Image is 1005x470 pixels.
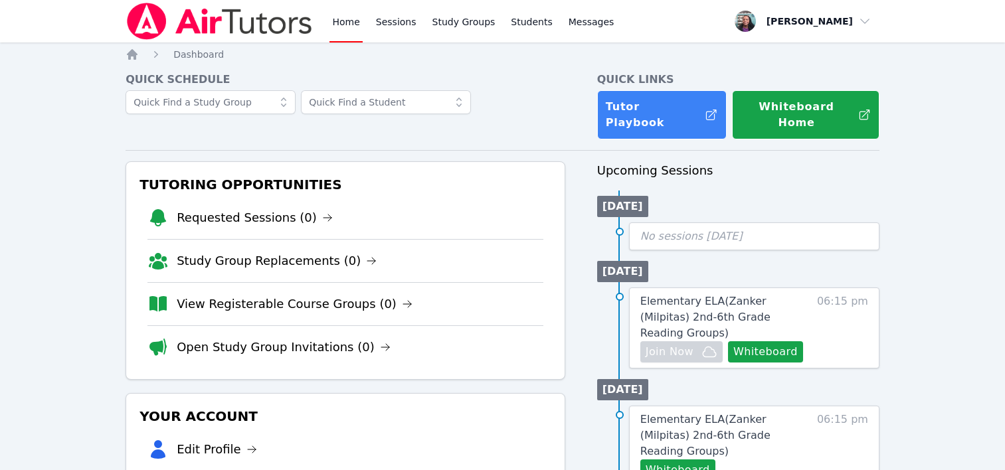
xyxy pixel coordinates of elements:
input: Quick Find a Student [301,90,471,114]
a: Tutor Playbook [597,90,727,139]
h3: Tutoring Opportunities [137,173,554,196]
span: Elementary ELA ( Zanker (Milpitas) 2nd-6th Grade Reading Groups ) [640,295,771,339]
img: Air Tutors [126,3,314,40]
h4: Quick Schedule [126,72,565,88]
a: Study Group Replacements (0) [177,252,377,270]
li: [DATE] [597,196,648,217]
nav: Breadcrumb [126,48,879,61]
span: Dashboard [173,49,224,60]
span: Elementary ELA ( Zanker (Milpitas) 2nd-6th Grade Reading Groups ) [640,413,771,457]
button: Whiteboard Home [732,90,879,139]
a: Dashboard [173,48,224,61]
button: Whiteboard [728,341,803,362]
a: View Registerable Course Groups (0) [177,295,412,313]
a: Requested Sessions (0) [177,208,333,227]
span: No sessions [DATE] [640,230,743,242]
h4: Quick Links [597,72,879,88]
h3: Upcoming Sessions [597,161,879,180]
a: Edit Profile [177,440,257,459]
li: [DATE] [597,261,648,282]
span: 06:15 pm [817,293,868,362]
span: Join Now [646,344,693,360]
button: Join Now [640,341,723,362]
a: Elementary ELA(Zanker (Milpitas) 2nd-6th Grade Reading Groups) [640,412,811,459]
input: Quick Find a Study Group [126,90,296,114]
h3: Your Account [137,404,554,428]
span: Messages [569,15,614,29]
li: [DATE] [597,379,648,400]
a: Open Study Group Invitations (0) [177,338,391,356]
a: Elementary ELA(Zanker (Milpitas) 2nd-6th Grade Reading Groups) [640,293,811,341]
